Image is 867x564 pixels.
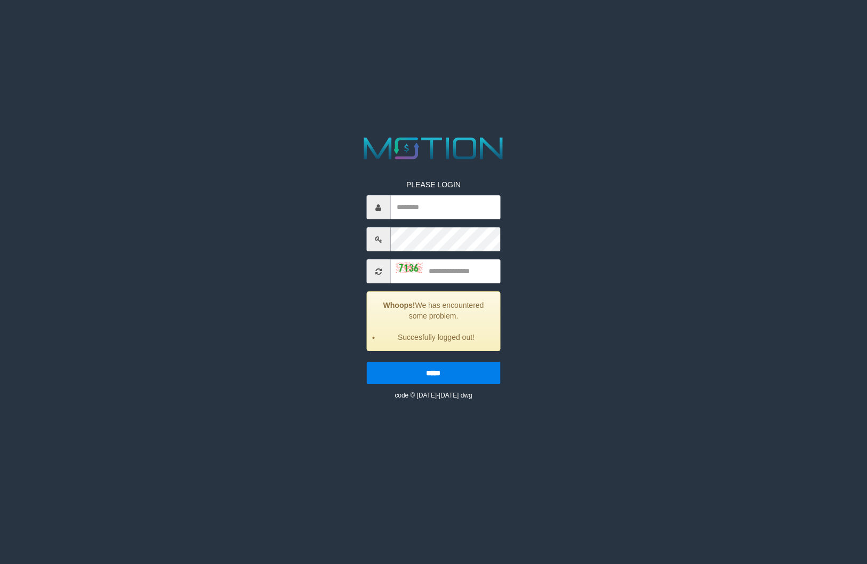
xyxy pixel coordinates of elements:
[395,392,472,399] small: code © [DATE]-[DATE] dwg
[358,133,510,163] img: MOTION_logo.png
[383,301,415,309] strong: Whoops!
[380,332,492,343] li: Succesfully logged out!
[366,291,500,351] div: We has encountered some problem.
[366,179,500,190] p: PLEASE LOGIN
[396,263,422,273] img: captcha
